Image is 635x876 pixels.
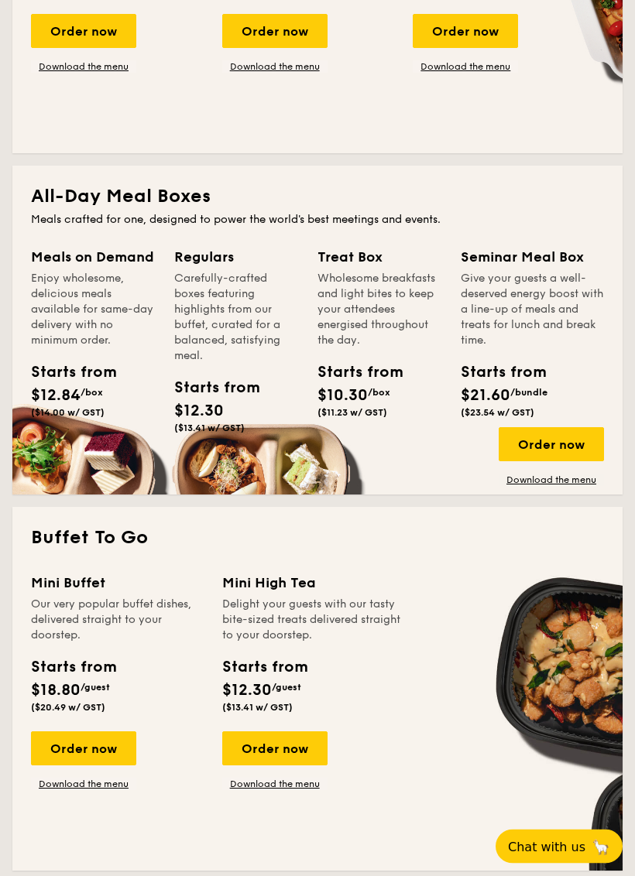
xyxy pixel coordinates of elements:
span: ($20.49 w/ GST) [31,703,105,713]
span: $10.30 [317,387,368,405]
button: Chat with us🦙 [496,830,623,864]
span: /guest [272,683,301,693]
h2: Buffet To Go [31,526,604,551]
div: Meals crafted for one, designed to power the world's best meetings and events. [31,213,604,228]
span: $12.30 [174,402,224,421]
div: Starts from [461,361,527,385]
div: Order now [222,15,328,49]
span: ($14.00 w/ GST) [31,408,105,419]
a: Download the menu [31,778,136,791]
a: Download the menu [413,61,518,74]
span: ($13.41 w/ GST) [174,423,245,434]
a: Download the menu [499,474,604,487]
div: Order now [413,15,518,49]
span: Chat with us [508,840,585,854]
div: Our very popular buffet dishes, delivered straight to your doorstep. [31,597,204,644]
a: Download the menu [222,61,328,74]
div: Give your guests a well-deserved energy boost with a line-up of meals and treats for lunch and br... [461,272,604,349]
div: Wholesome breakfasts and light bites to keep your attendees energised throughout the day. [317,272,442,349]
div: Delight your guests with our tasty bite-sized treats delivered straight to your doorstep. [222,597,403,644]
a: Download the menu [222,778,328,791]
span: $21.60 [461,387,510,405]
span: $12.30 [222,682,272,700]
span: ($13.41 w/ GST) [222,703,293,713]
span: /bundle [510,388,547,399]
div: Starts from [31,361,88,385]
span: ($11.23 w/ GST) [317,408,387,419]
div: Meals on Demand [31,247,156,269]
span: /box [368,388,390,399]
div: Starts from [31,656,111,679]
div: Order now [222,732,328,766]
span: $18.80 [31,682,81,700]
a: Download the menu [31,61,136,74]
div: Order now [499,428,604,462]
h2: All-Day Meal Boxes [31,185,604,210]
div: Enjoy wholesome, delicious meals available for same-day delivery with no minimum order. [31,272,156,349]
div: Order now [31,732,136,766]
div: Mini Buffet [31,573,204,594]
div: Regulars [174,247,299,269]
span: /box [81,388,103,399]
div: Seminar Meal Box [461,247,604,269]
div: Mini High Tea [222,573,403,594]
div: Starts from [174,377,231,400]
div: Treat Box [317,247,442,269]
div: Starts from [317,361,374,385]
span: ($23.54 w/ GST) [461,408,534,419]
span: $12.84 [31,387,81,405]
span: /guest [81,683,110,693]
div: Carefully-crafted boxes featuring highlights from our buffet, curated for a balanced, satisfying ... [174,272,299,364]
div: Order now [31,15,136,49]
span: 🦙 [592,838,610,856]
div: Starts from [222,656,307,679]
